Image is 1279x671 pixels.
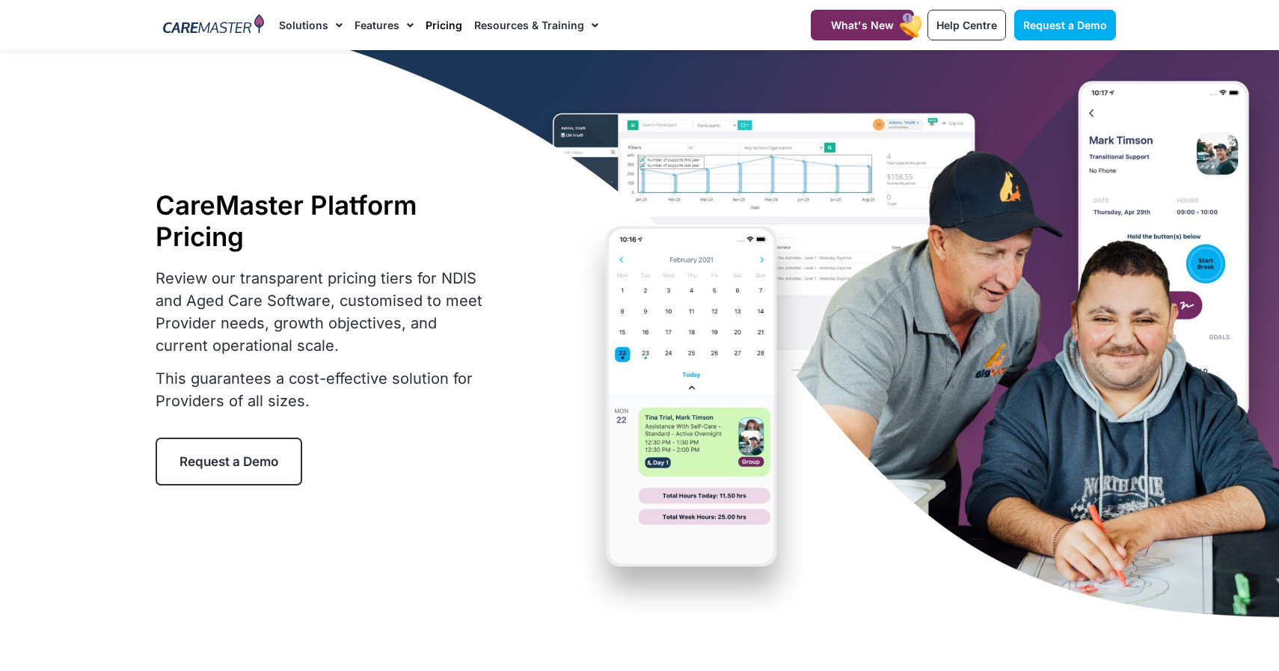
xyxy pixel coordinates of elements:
p: This guarantees a cost-effective solution for Providers of all sizes. [156,367,492,412]
a: Request a Demo [1014,10,1116,40]
span: Help Centre [936,19,997,31]
h1: CareMaster Platform Pricing [156,189,492,252]
span: Request a Demo [180,454,278,469]
a: Request a Demo [156,438,302,485]
p: Review our transparent pricing tiers for NDIS and Aged Care Software, customised to meet Provider... [156,267,492,357]
span: What's New [831,19,894,31]
span: Request a Demo [1023,19,1107,31]
a: Help Centre [927,10,1006,40]
a: What's New [811,10,914,40]
img: CareMaster Logo [163,14,264,37]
